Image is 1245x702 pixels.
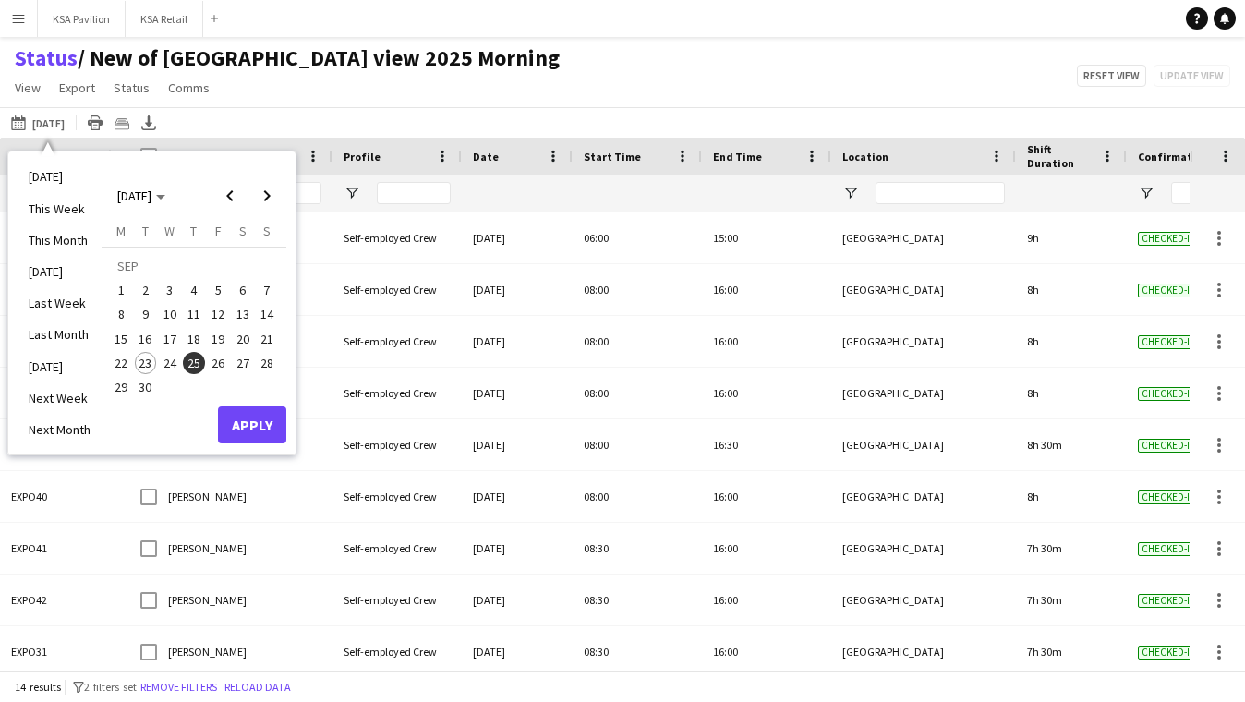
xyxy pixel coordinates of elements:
[159,352,181,374] span: 24
[573,626,702,677] div: 08:30
[110,376,132,398] span: 29
[168,490,247,503] span: [PERSON_NAME]
[161,76,217,100] a: Comms
[11,150,79,163] span: Workforce ID
[206,351,230,375] button: 26-09-2025
[573,471,702,522] div: 08:00
[831,419,1016,470] div: [GEOGRAPHIC_DATA]
[702,419,831,470] div: 16:30
[573,368,702,418] div: 08:00
[159,328,181,350] span: 17
[263,223,271,239] span: S
[344,150,381,163] span: Profile
[573,316,702,367] div: 08:00
[702,626,831,677] div: 16:00
[255,327,279,351] button: 21-09-2025
[15,44,78,72] a: Status
[702,212,831,263] div: 15:00
[332,471,462,522] div: Self-employed Crew
[831,212,1016,263] div: [GEOGRAPHIC_DATA]
[164,223,175,239] span: W
[133,351,157,375] button: 23-09-2025
[702,575,831,625] div: 16:00
[1138,284,1200,297] span: Checked-in
[1016,212,1127,263] div: 9h
[842,150,888,163] span: Location
[332,626,462,677] div: Self-employed Crew
[109,375,133,399] button: 29-09-2025
[168,79,210,96] span: Comms
[256,304,278,326] span: 14
[255,302,279,326] button: 14-09-2025
[114,79,150,96] span: Status
[168,593,247,607] span: [PERSON_NAME]
[38,1,126,37] button: KSA Pavilion
[1016,419,1127,470] div: 8h 30m
[332,316,462,367] div: Self-employed Crew
[7,76,48,100] a: View
[230,327,254,351] button: 20-09-2025
[182,351,206,375] button: 25-09-2025
[573,523,702,574] div: 08:30
[462,575,573,625] div: [DATE]
[18,382,102,414] li: Next Week
[462,212,573,263] div: [DATE]
[133,375,157,399] button: 30-09-2025
[106,76,157,100] a: Status
[256,328,278,350] span: 21
[230,351,254,375] button: 27-09-2025
[18,224,102,256] li: This Month
[332,368,462,418] div: Self-employed Crew
[135,304,157,326] span: 9
[142,223,149,239] span: T
[15,79,41,96] span: View
[158,351,182,375] button: 24-09-2025
[702,316,831,367] div: 16:00
[84,680,137,694] span: 2 filters set
[215,223,222,239] span: F
[573,212,702,263] div: 06:00
[1138,594,1200,608] span: Checked-in
[462,626,573,677] div: [DATE]
[1138,490,1200,504] span: Checked-in
[110,304,132,326] span: 8
[1016,523,1127,574] div: 7h 30m
[207,328,229,350] span: 19
[344,185,360,201] button: Open Filter Menu
[1016,264,1127,315] div: 8h
[116,223,126,239] span: M
[110,279,132,301] span: 1
[110,328,132,350] span: 15
[702,264,831,315] div: 16:00
[256,279,278,301] span: 7
[255,278,279,302] button: 07-09-2025
[462,368,573,418] div: [DATE]
[110,352,132,374] span: 22
[332,419,462,470] div: Self-employed Crew
[1016,471,1127,522] div: 8h
[158,278,182,302] button: 03-09-2025
[232,328,254,350] span: 20
[462,316,573,367] div: [DATE]
[377,182,451,204] input: Profile Filter Input
[332,523,462,574] div: Self-employed Crew
[255,351,279,375] button: 28-09-2025
[831,316,1016,367] div: [GEOGRAPHIC_DATA]
[133,278,157,302] button: 02-09-2025
[831,575,1016,625] div: [GEOGRAPHIC_DATA]
[232,279,254,301] span: 6
[831,264,1016,315] div: [GEOGRAPHIC_DATA]
[109,254,279,278] td: SEP
[1016,368,1127,418] div: 8h
[109,302,133,326] button: 08-09-2025
[190,223,197,239] span: T
[212,177,248,214] button: Previous month
[1138,335,1200,349] span: Checked-in
[462,471,573,522] div: [DATE]
[18,256,102,287] li: [DATE]
[18,351,102,382] li: [DATE]
[109,351,133,375] button: 22-09-2025
[137,677,221,697] button: Remove filters
[117,188,151,204] span: [DATE]
[1138,542,1200,556] span: Checked-in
